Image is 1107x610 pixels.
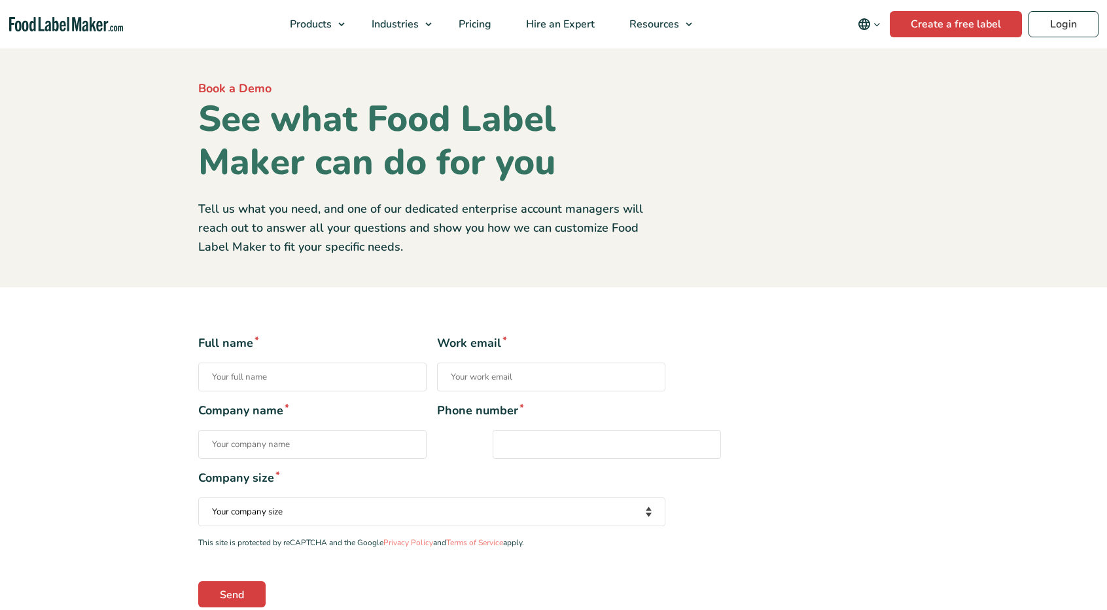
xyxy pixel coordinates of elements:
[383,537,433,548] a: Privacy Policy
[198,363,427,391] input: Full name*
[198,430,427,459] input: Company name*
[198,200,665,256] p: Tell us what you need, and one of our dedicated enterprise account managers will reach out to ans...
[625,17,680,31] span: Resources
[437,363,665,391] input: Work email*
[286,17,333,31] span: Products
[198,469,665,487] span: Company size
[198,81,272,96] span: Book a Demo
[437,334,665,352] span: Work email
[9,17,123,32] a: Food Label Maker homepage
[368,17,420,31] span: Industries
[455,17,493,31] span: Pricing
[522,17,596,31] span: Hire an Expert
[493,430,721,459] input: Phone number*
[198,334,427,352] span: Full name
[1028,11,1098,37] a: Login
[198,334,909,607] form: Contact form
[198,537,665,549] p: This site is protected by reCAPTCHA and the Google and apply.
[198,581,266,607] input: Send
[446,537,503,548] a: Terms of Service
[437,402,665,420] span: Phone number
[849,11,890,37] button: Change language
[890,11,1022,37] a: Create a free label
[198,402,427,420] span: Company name
[198,98,665,184] h1: See what Food Label Maker can do for you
